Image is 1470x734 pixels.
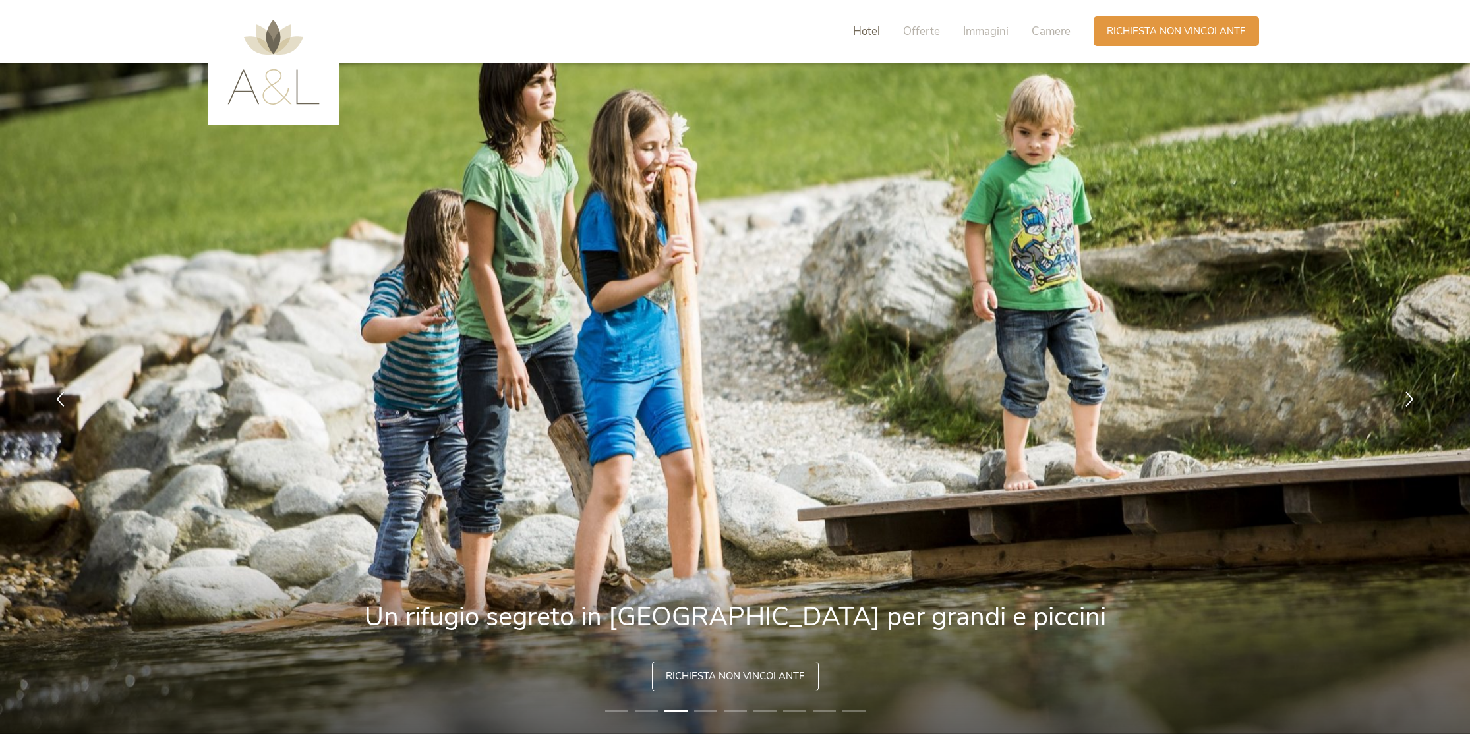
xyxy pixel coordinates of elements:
[227,20,320,105] img: AMONTI & LUNARIS Wellnessresort
[853,24,880,39] span: Hotel
[1032,24,1071,39] span: Camere
[903,24,940,39] span: Offerte
[1107,24,1246,38] span: Richiesta non vincolante
[963,24,1009,39] span: Immagini
[666,669,805,683] span: Richiesta non vincolante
